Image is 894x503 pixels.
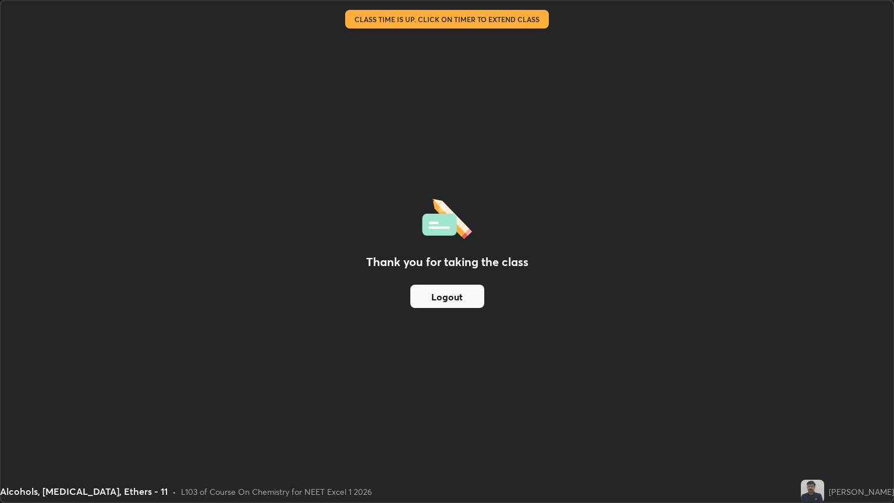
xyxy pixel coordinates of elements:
div: L103 of Course On Chemistry for NEET Excel 1 2026 [181,486,372,498]
button: Logout [410,285,484,308]
div: [PERSON_NAME] [829,486,894,498]
img: cebc6562cc024a508bd45016ab6f3ab8.jpg [801,480,824,503]
div: • [172,486,176,498]
h2: Thank you for taking the class [366,253,528,271]
img: offlineFeedback.1438e8b3.svg [422,195,472,239]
